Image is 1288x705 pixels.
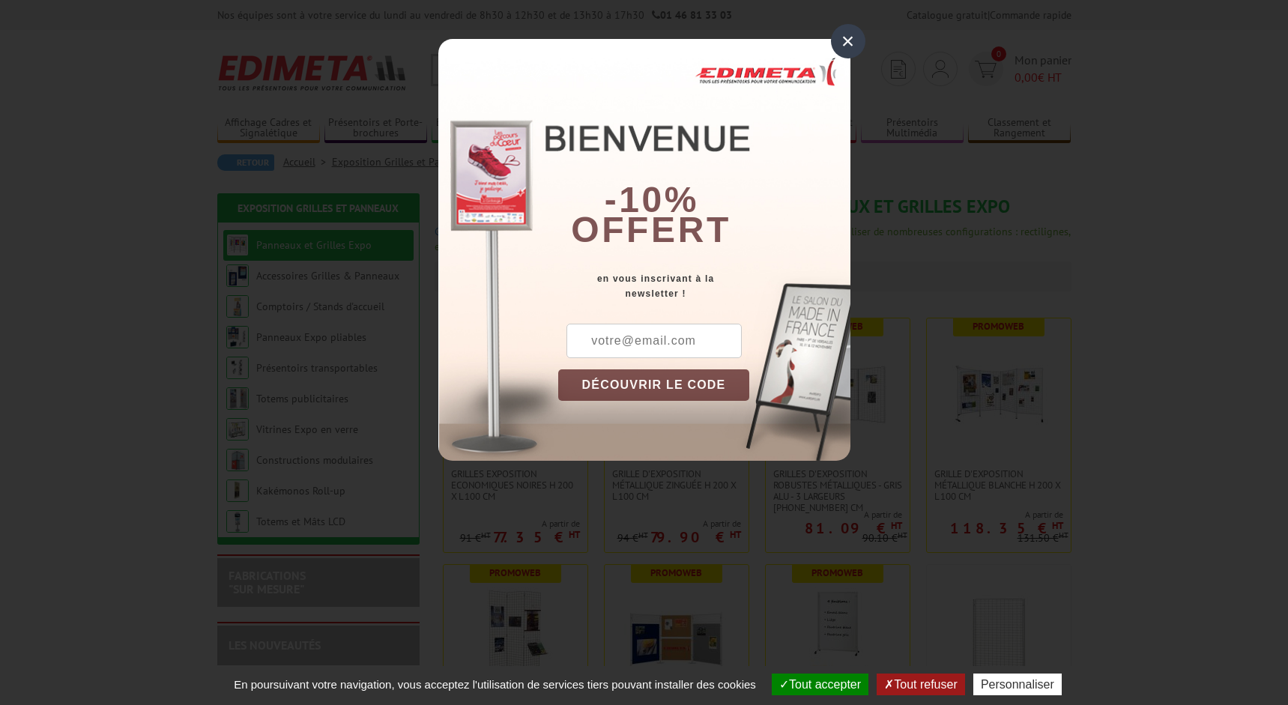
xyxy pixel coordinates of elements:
div: × [831,24,865,58]
button: Tout refuser [877,674,964,695]
div: en vous inscrivant à la newsletter ! [558,271,850,301]
span: En poursuivant votre navigation, vous acceptez l'utilisation de services tiers pouvant installer ... [226,678,764,691]
input: votre@email.com [566,324,742,358]
b: -10% [605,180,699,220]
font: offert [571,210,731,249]
button: Tout accepter [772,674,868,695]
button: Personnaliser (fenêtre modale) [973,674,1062,695]
button: DÉCOUVRIR LE CODE [558,369,750,401]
